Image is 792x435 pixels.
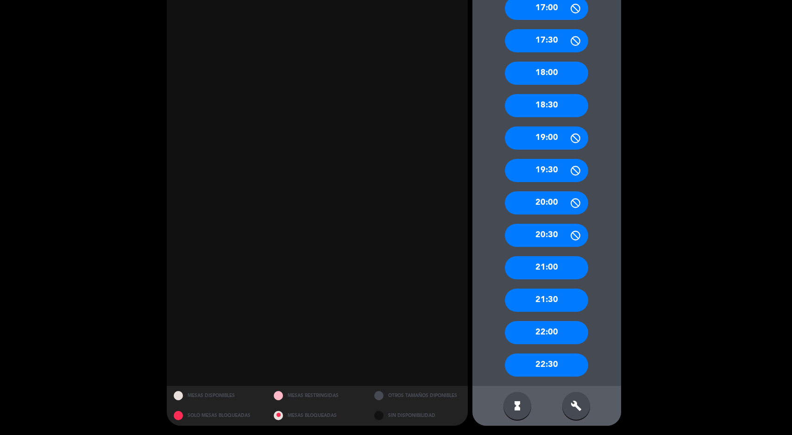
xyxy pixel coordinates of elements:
[505,126,588,150] div: 19:00
[167,406,267,426] div: SOLO MESAS BLOQUEADAS
[505,321,588,344] div: 22:00
[505,289,588,312] div: 21:30
[267,406,367,426] div: MESAS BLOQUEADAS
[267,386,367,406] div: MESAS RESTRINGIDAS
[505,353,588,377] div: 22:30
[505,256,588,279] div: 21:00
[571,400,582,411] i: build
[505,191,588,214] div: 20:00
[505,224,588,247] div: 20:30
[505,62,588,85] div: 18:00
[367,406,468,426] div: SIN DISPONIBILIDAD
[505,159,588,182] div: 19:30
[167,386,267,406] div: MESAS DISPONIBLES
[505,94,588,117] div: 18:30
[367,386,468,406] div: OTROS TAMAÑOS DIPONIBLES
[512,400,523,411] i: hourglass_full
[505,29,588,52] div: 17:30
